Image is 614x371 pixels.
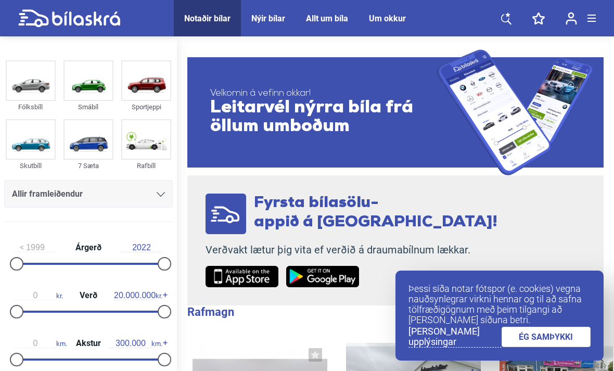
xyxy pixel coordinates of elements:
[114,291,162,300] span: kr.
[184,14,231,23] a: Notaðir bílar
[63,160,113,172] div: 7 Sæta
[63,101,113,113] div: Smábíl
[6,160,56,172] div: Skutbíll
[251,14,285,23] a: Nýir bílar
[15,291,63,300] span: kr.
[6,101,56,113] div: Fólksbíll
[566,12,577,25] img: user-login.svg
[73,244,104,252] span: Árgerð
[73,339,104,348] span: Akstur
[408,326,502,348] a: [PERSON_NAME] upplýsingar
[210,88,437,99] span: Velkomin á vefinn okkar!
[369,14,406,23] a: Um okkur
[77,291,100,300] span: Verð
[110,339,162,348] span: km.
[121,160,171,172] div: Rafbíll
[206,244,497,257] p: Verðvakt lætur þig vita ef verðið á draumabílnum lækkar.
[12,187,83,201] span: Allir framleiðendur
[210,99,437,136] span: Leitarvél nýrra bíla frá öllum umboðum
[502,327,591,347] a: ÉG SAMÞYKKI
[306,14,348,23] a: Allt um bíla
[121,101,171,113] div: Sportjeppi
[187,305,234,318] b: Rafmagn
[15,339,67,348] span: km.
[187,49,604,175] a: Velkomin á vefinn okkar!Leitarvél nýrra bíla frá öllum umboðum
[254,195,497,231] span: Fyrsta bílasölu- appið á [GEOGRAPHIC_DATA]!
[408,284,591,325] p: Þessi síða notar fótspor (e. cookies) vegna nauðsynlegrar virkni hennar og til að safna tölfræðig...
